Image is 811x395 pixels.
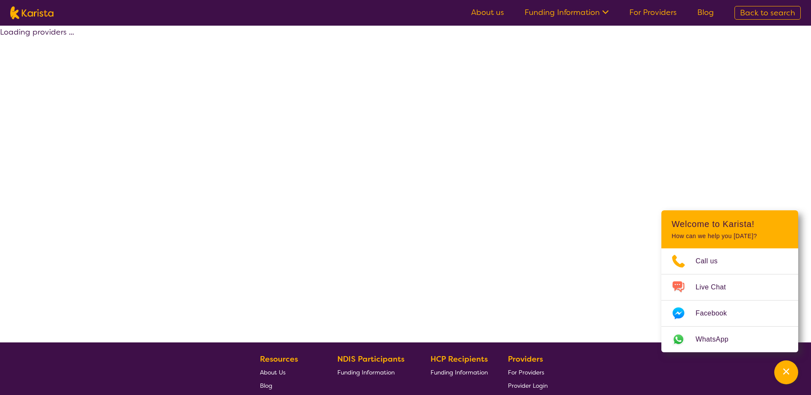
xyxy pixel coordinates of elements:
span: Call us [696,255,728,268]
a: Funding Information [337,366,411,379]
b: Providers [508,354,543,364]
b: Resources [260,354,298,364]
span: Funding Information [337,368,395,376]
span: About Us [260,368,286,376]
div: Channel Menu [661,210,798,352]
span: Live Chat [696,281,736,294]
a: Provider Login [508,379,548,392]
a: About Us [260,366,317,379]
a: Blog [260,379,317,392]
span: Blog [260,382,272,389]
p: How can we help you [DATE]? [672,233,788,240]
a: Back to search [734,6,801,20]
span: Back to search [740,8,795,18]
a: For Providers [508,366,548,379]
span: WhatsApp [696,333,739,346]
img: Karista logo [10,6,53,19]
b: NDIS Participants [337,354,404,364]
span: Provider Login [508,382,548,389]
b: HCP Recipients [431,354,488,364]
a: Funding Information [525,7,609,18]
span: Funding Information [431,368,488,376]
a: For Providers [629,7,677,18]
h2: Welcome to Karista! [672,219,788,229]
a: Blog [697,7,714,18]
button: Channel Menu [774,360,798,384]
ul: Choose channel [661,248,798,352]
a: Funding Information [431,366,488,379]
span: Facebook [696,307,737,320]
a: Web link opens in a new tab. [661,327,798,352]
a: About us [471,7,504,18]
span: For Providers [508,368,544,376]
